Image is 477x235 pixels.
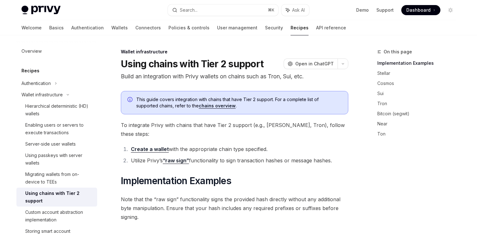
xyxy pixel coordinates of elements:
a: Stellar [377,68,461,78]
a: Connectors [135,20,161,35]
div: Search... [180,6,197,14]
a: Support [376,7,394,13]
li: Utilize Privy’s functionality to sign transaction hashes or message hashes. [129,156,348,165]
div: Overview [21,47,42,55]
p: Build an integration with Privy wallets on chains such as Tron, Sui, etc. [121,72,348,81]
a: Cosmos [377,78,461,88]
div: Server-side user wallets [25,140,76,148]
div: Hierarchical deterministic (HD) wallets [25,102,93,117]
a: Custom account abstraction implementation [16,207,97,226]
a: Using chains with Tier 2 support [16,188,97,207]
span: This guide covers integration with chains that have Tier 2 support. For a complete list of suppor... [136,96,342,109]
h1: Using chains with Tier 2 support [121,58,263,69]
h5: Recipes [21,67,39,75]
a: Ton [377,129,461,139]
a: Implementation Examples [377,58,461,68]
svg: Info [127,97,134,103]
div: Wallet infrastructure [21,91,63,99]
span: Implementation Examples [121,175,231,186]
a: Using passkeys with server wallets [16,150,97,169]
a: Wallets [111,20,128,35]
span: ⌘ K [268,8,274,13]
button: Ask AI [281,4,309,16]
span: Open in ChatGPT [295,61,334,67]
a: Server-side user wallets [16,138,97,150]
a: Overview [16,45,97,57]
div: Using passkeys with server wallets [25,152,93,167]
div: Using chains with Tier 2 support [25,190,93,205]
a: API reference [316,20,346,35]
a: Security [265,20,283,35]
button: Search...⌘K [168,4,278,16]
li: with the appropriate chain type specified. [129,145,348,154]
a: Authentication [71,20,104,35]
div: Enabling users or servers to execute transactions [25,121,93,136]
a: “raw sign” [163,157,189,164]
span: On this page [384,48,412,56]
span: To integrate Privy with chains that have Tier 2 support (e.g., [PERSON_NAME], Tron), follow these... [121,121,348,138]
a: Dashboard [401,5,440,15]
span: Ask AI [292,7,305,13]
a: Welcome [21,20,42,35]
div: Custom account abstraction implementation [25,208,93,224]
button: Toggle dark mode [445,5,456,15]
img: light logo [21,6,61,15]
a: Create a wallet [131,146,169,153]
a: Policies & controls [168,20,209,35]
div: Migrating wallets from on-device to TEEs [25,171,93,186]
a: chains overview [199,103,236,109]
a: Sui [377,88,461,99]
a: Tron [377,99,461,109]
a: Recipes [291,20,309,35]
a: Near [377,119,461,129]
a: Demo [356,7,369,13]
a: Basics [49,20,64,35]
a: User management [217,20,257,35]
a: Bitcoin (segwit) [377,109,461,119]
div: Wallet infrastructure [121,49,348,55]
div: Authentication [21,80,51,87]
span: Note that the “raw sign” functionality signs the provided hash directly without any additional by... [121,195,348,221]
a: Enabling users or servers to execute transactions [16,119,97,138]
a: Hierarchical deterministic (HD) wallets [16,100,97,119]
a: Migrating wallets from on-device to TEEs [16,169,97,188]
button: Open in ChatGPT [284,58,338,69]
span: Dashboard [406,7,431,13]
